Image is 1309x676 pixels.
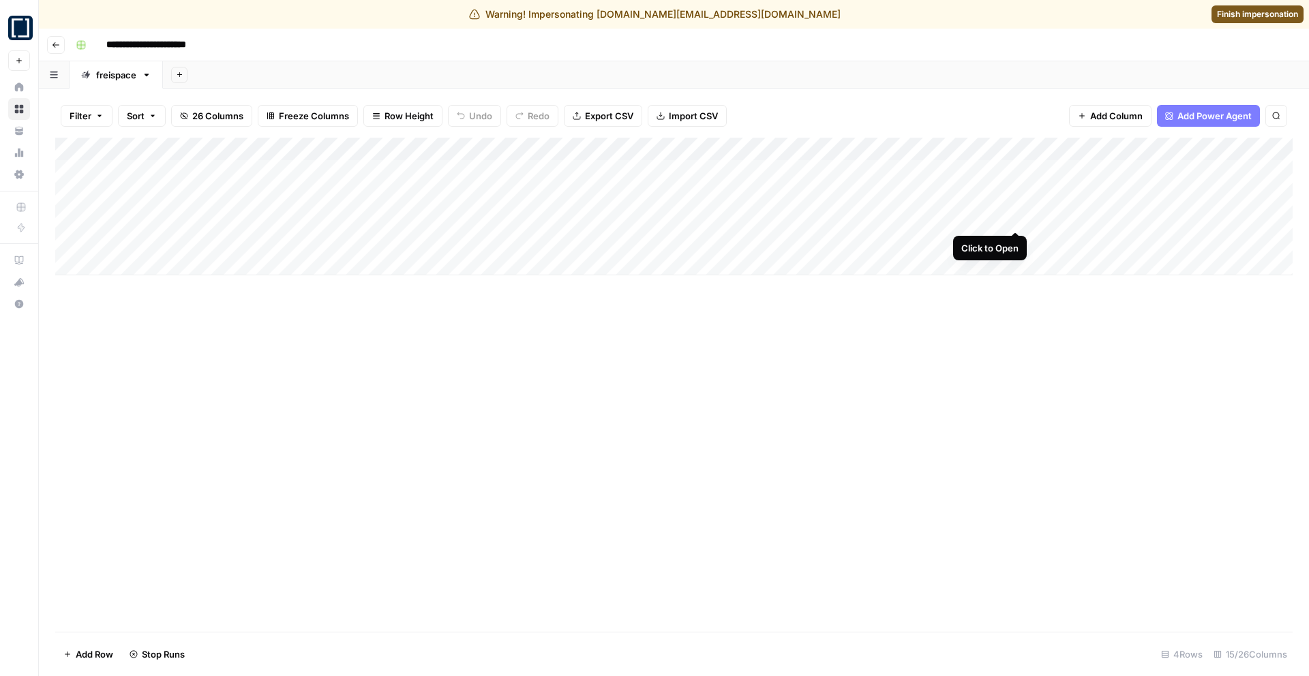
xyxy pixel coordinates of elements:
[76,647,113,661] span: Add Row
[648,105,727,127] button: Import CSV
[528,109,550,123] span: Redo
[8,76,30,98] a: Home
[8,142,30,164] a: Usage
[1069,105,1152,127] button: Add Column
[118,105,166,127] button: Sort
[363,105,442,127] button: Row Height
[61,105,112,127] button: Filter
[142,647,185,661] span: Stop Runs
[469,7,841,21] div: Warning! Impersonating [DOMAIN_NAME][EMAIL_ADDRESS][DOMAIN_NAME]
[121,643,193,665] button: Stop Runs
[279,109,349,123] span: Freeze Columns
[1217,8,1298,20] span: Finish impersonation
[192,109,243,123] span: 26 Columns
[564,105,642,127] button: Export CSV
[171,105,252,127] button: 26 Columns
[55,643,121,665] button: Add Row
[127,109,145,123] span: Sort
[669,109,718,123] span: Import CSV
[8,98,30,120] a: Browse
[8,271,30,293] button: What's new?
[70,109,91,123] span: Filter
[258,105,358,127] button: Freeze Columns
[9,272,29,292] div: What's new?
[469,109,492,123] span: Undo
[1212,5,1304,23] a: Finish impersonation
[961,241,1019,255] div: Click to Open
[1177,109,1252,123] span: Add Power Agent
[8,11,30,45] button: Workspace: freispace
[507,105,558,127] button: Redo
[96,68,136,82] div: freispace
[385,109,434,123] span: Row Height
[8,16,33,40] img: freispace Logo
[1090,109,1143,123] span: Add Column
[8,164,30,185] a: Settings
[8,249,30,271] a: AirOps Academy
[1157,105,1260,127] button: Add Power Agent
[1208,643,1293,665] div: 15/26 Columns
[8,120,30,142] a: Your Data
[448,105,501,127] button: Undo
[70,61,163,89] a: freispace
[585,109,633,123] span: Export CSV
[8,293,30,315] button: Help + Support
[1156,643,1208,665] div: 4 Rows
